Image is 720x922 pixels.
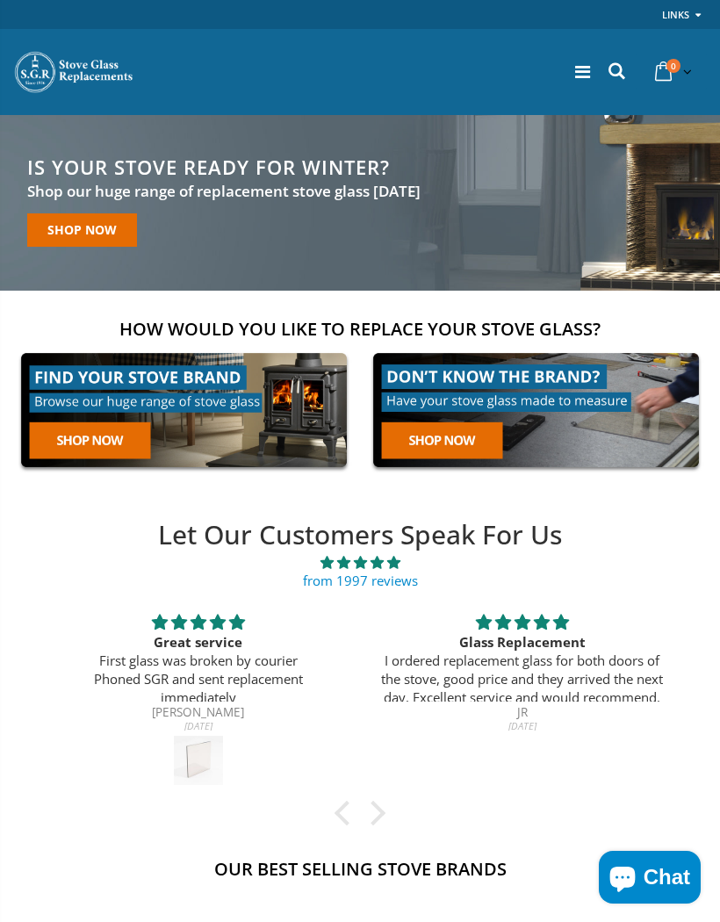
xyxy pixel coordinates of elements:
[27,182,421,202] h3: Shop our huge range of replacement stove glass [DATE]
[27,157,421,176] h2: Is your stove ready for winter?
[13,50,136,94] img: Stove Glass Replacement
[57,633,339,652] div: Great service
[57,721,339,731] div: [DATE]
[174,736,223,785] img: Chesneys 8kW Stove Glass - 397mm x 288mm
[381,633,663,652] div: Glass Replacement
[36,553,684,572] span: 4.90 stars
[381,652,663,707] p: I ordered replacement glass for both doors of the stove, good price and they arrived the next day...
[575,60,590,83] a: Menu
[662,4,689,25] a: Links
[13,317,707,341] h2: How would you like to replace your stove glass?
[36,517,684,553] h2: Let Our Customers Speak For Us
[13,857,707,881] h2: Our Best Selling Stove Brands
[57,707,339,721] div: [PERSON_NAME]
[13,345,355,475] img: find-your-brand-cta_9b334d5d-5c94-48ed-825f-d7972bbdebd0.jpg
[27,213,137,247] a: Shop now
[381,721,663,731] div: [DATE]
[594,851,706,908] inbox-online-store-chat: Shopify online store chat
[381,611,663,633] div: 5 stars
[57,611,339,633] div: 5 stars
[36,553,684,590] a: 4.90 stars from 1997 reviews
[57,652,339,725] p: First glass was broken by courier Phoned SGR and sent replacement immediately Excellent service
[666,59,680,73] span: 0
[303,572,418,589] a: from 1997 reviews
[365,345,707,475] img: made-to-measure-cta_2cd95ceb-d519-4648-b0cf-d2d338fdf11f.jpg
[648,54,695,89] a: 0
[381,707,663,721] div: JR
